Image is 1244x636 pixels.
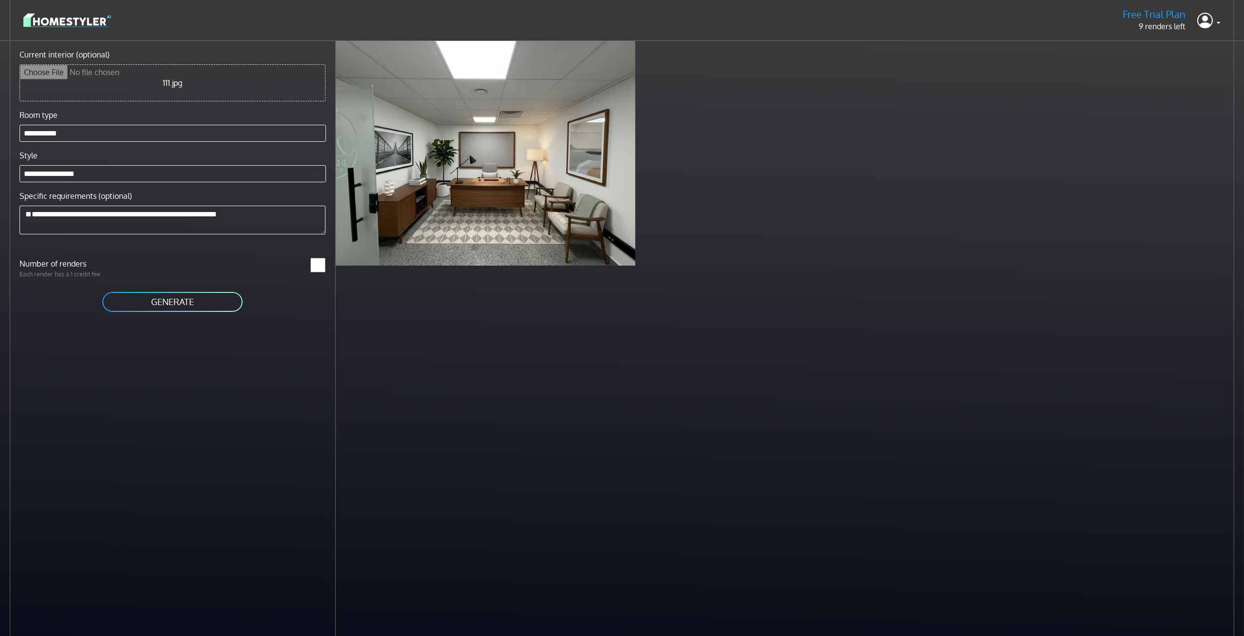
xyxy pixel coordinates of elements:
label: Number of renders [14,258,172,270]
p: 9 renders left [1123,20,1186,32]
label: Specific requirements (optional) [19,190,132,202]
label: Style [19,150,38,161]
img: logo-3de290ba35641baa71223ecac5eacb59cb85b4c7fdf211dc9aaecaaee71ea2f8.svg [23,12,111,29]
p: Each render has a 1 credit fee [14,270,172,279]
button: GENERATE [101,291,244,313]
label: Current interior (optional) [19,49,110,60]
label: Room type [19,109,57,121]
h5: Free Trial Plan [1123,8,1186,20]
